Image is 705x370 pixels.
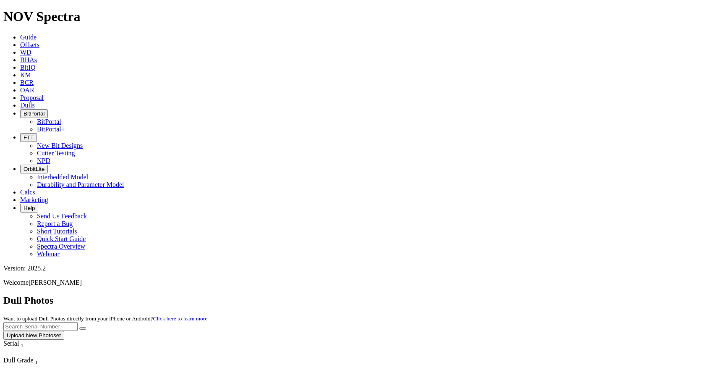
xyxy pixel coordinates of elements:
div: Sort None [3,340,39,357]
a: BitIQ [20,64,35,71]
div: Column Menu [3,349,39,357]
a: Proposal [20,94,44,101]
a: Webinar [37,250,60,257]
button: FTT [20,133,37,142]
span: Serial [3,340,19,347]
button: Upload New Photoset [3,331,64,340]
sub: 1 [35,359,38,365]
a: Short Tutorials [37,228,77,235]
a: Dulls [20,102,35,109]
button: OrbitLite [20,165,48,173]
a: New Bit Designs [37,142,83,149]
a: Calcs [20,189,35,196]
input: Search Serial Number [3,322,78,331]
a: Cutter Testing [37,150,75,157]
a: Durability and Parameter Model [37,181,124,188]
a: Report a Bug [37,220,73,227]
span: BitPortal [23,110,44,117]
h1: NOV Spectra [3,9,702,24]
a: KM [20,71,31,79]
span: Dull Grade [3,357,34,364]
a: Click here to learn more. [153,315,209,322]
span: OrbitLite [23,166,44,172]
a: BHAs [20,56,37,63]
a: NPD [37,157,50,164]
a: Guide [20,34,37,41]
button: Help [20,204,38,213]
a: BCR [20,79,34,86]
a: Quick Start Guide [37,235,86,242]
button: BitPortal [20,109,48,118]
span: [PERSON_NAME] [29,279,82,286]
span: Sort None [21,340,23,347]
h2: Dull Photos [3,295,702,306]
a: BitPortal [37,118,61,125]
sub: 1 [21,342,23,349]
a: BitPortal+ [37,126,65,133]
div: Serial Sort None [3,340,39,349]
span: Sort None [35,357,38,364]
p: Welcome [3,279,702,286]
a: Offsets [20,41,39,48]
a: Marketing [20,196,48,203]
div: Dull Grade Sort None [3,357,62,366]
a: OAR [20,87,34,94]
a: WD [20,49,31,56]
a: Interbedded Model [37,173,88,181]
a: Send Us Feedback [37,213,87,220]
span: Help [23,205,35,211]
a: Spectra Overview [37,243,85,250]
small: Want to upload Dull Photos directly from your iPhone or Android? [3,315,209,322]
span: FTT [23,134,34,141]
div: Version: 2025.2 [3,265,702,272]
